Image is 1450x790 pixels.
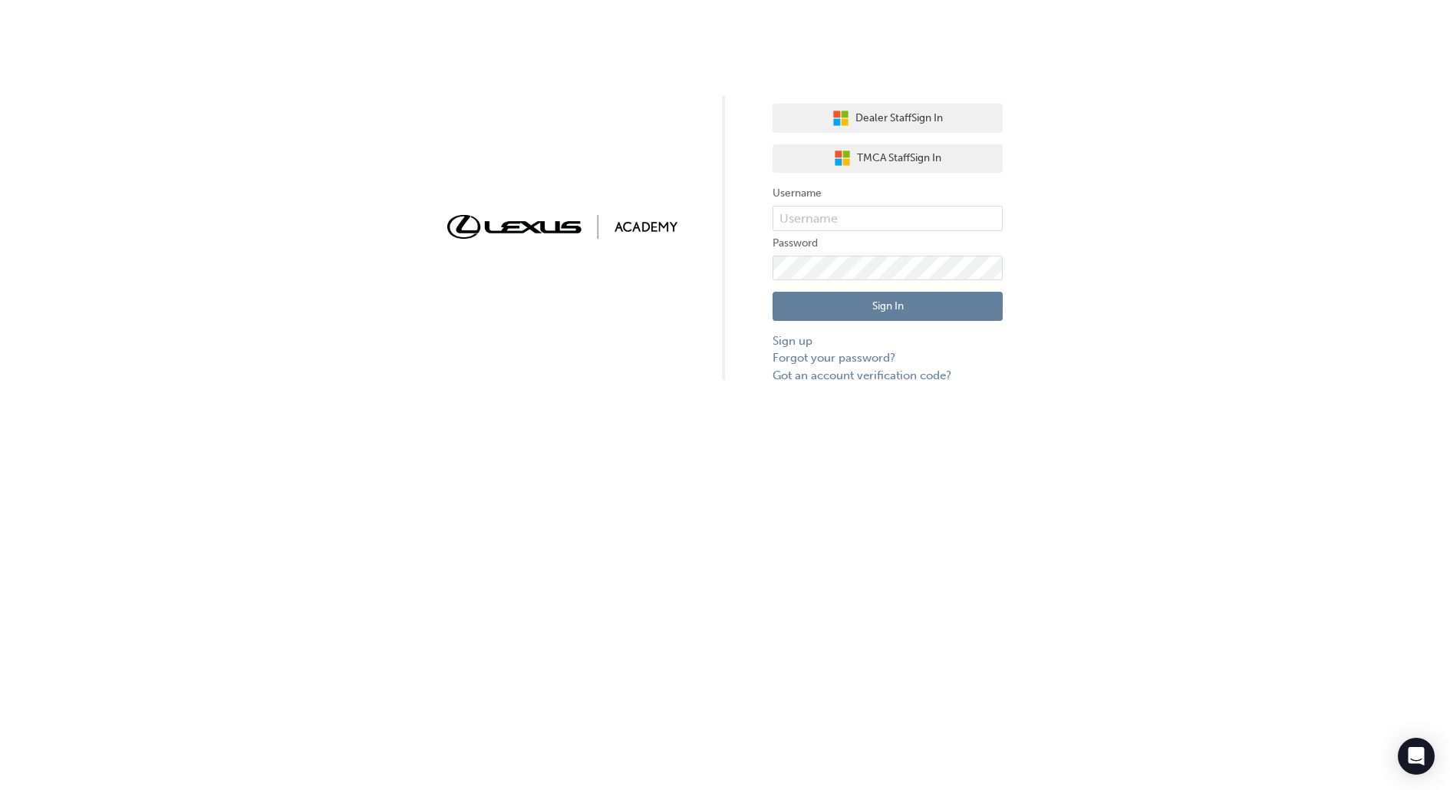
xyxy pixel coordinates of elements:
label: Username [773,184,1003,203]
a: Got an account verification code? [773,367,1003,385]
label: Password [773,234,1003,253]
button: Dealer StaffSign In [773,104,1003,133]
div: Open Intercom Messenger [1398,738,1435,775]
img: Trak [447,215,677,239]
button: Sign In [773,292,1003,321]
a: Forgot your password? [773,349,1003,367]
a: Sign up [773,332,1003,350]
span: Dealer Staff Sign In [855,110,943,127]
span: TMCA Staff Sign In [857,150,941,167]
button: TMCA StaffSign In [773,144,1003,174]
input: Username [773,206,1003,232]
